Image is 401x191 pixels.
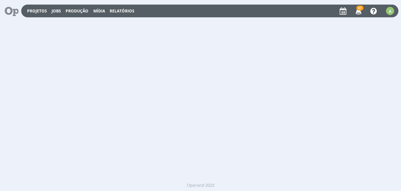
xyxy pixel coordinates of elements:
button: 47 [351,5,365,17]
button: Mídia [91,9,107,14]
a: Projetos [27,8,47,14]
button: Relatórios [108,9,136,14]
button: Jobs [50,9,63,14]
a: Mídia [93,8,105,14]
button: Produção [64,9,90,14]
a: Jobs [52,8,61,14]
a: Relatórios [110,8,134,14]
button: Projetos [25,9,49,14]
div: A [386,7,394,15]
button: A [386,5,394,17]
span: 47 [356,6,363,10]
a: Produção [66,8,88,14]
